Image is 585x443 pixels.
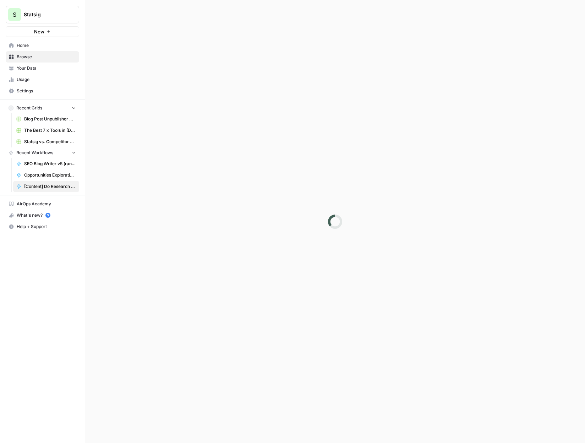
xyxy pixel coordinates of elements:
span: S [13,10,16,19]
button: What's new? 5 [6,210,79,221]
a: 5 [45,213,50,218]
div: What's new? [6,210,79,221]
a: Settings [6,85,79,97]
span: Settings [17,88,76,94]
a: Browse [6,51,79,63]
span: Recent Grids [16,105,42,111]
button: Workspace: Statsig [6,6,79,23]
a: The Best 7 x Tools in [DATE] Grid [13,125,79,136]
text: 5 [47,214,49,217]
a: SEO Blog Writer v5 (random date) [13,158,79,169]
span: [Content] Do Research Based on Title + Keyword [24,183,76,190]
span: Browse [17,54,76,60]
a: Blog Post Unpublisher Grid (master) [13,113,79,125]
span: Usage [17,76,76,83]
span: The Best 7 x Tools in [DATE] Grid [24,127,76,134]
button: Recent Workflows [6,147,79,158]
button: New [6,26,79,37]
a: Statsig vs. Competitor v2 Grid [13,136,79,147]
span: Blog Post Unpublisher Grid (master) [24,116,76,122]
a: Home [6,40,79,51]
a: Usage [6,74,79,85]
span: Recent Workflows [16,150,53,156]
span: SEO Blog Writer v5 (random date) [24,161,76,167]
span: Home [17,42,76,49]
button: Recent Grids [6,103,79,113]
span: Statsig [24,11,67,18]
span: Opportunities Exploration Workflow [24,172,76,178]
span: AirOps Academy [17,201,76,207]
span: New [34,28,44,35]
button: Help + Support [6,221,79,232]
a: Opportunities Exploration Workflow [13,169,79,181]
a: AirOps Academy [6,198,79,210]
span: Help + Support [17,223,76,230]
span: Your Data [17,65,76,71]
span: Statsig vs. Competitor v2 Grid [24,139,76,145]
a: [Content] Do Research Based on Title + Keyword [13,181,79,192]
a: Your Data [6,63,79,74]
